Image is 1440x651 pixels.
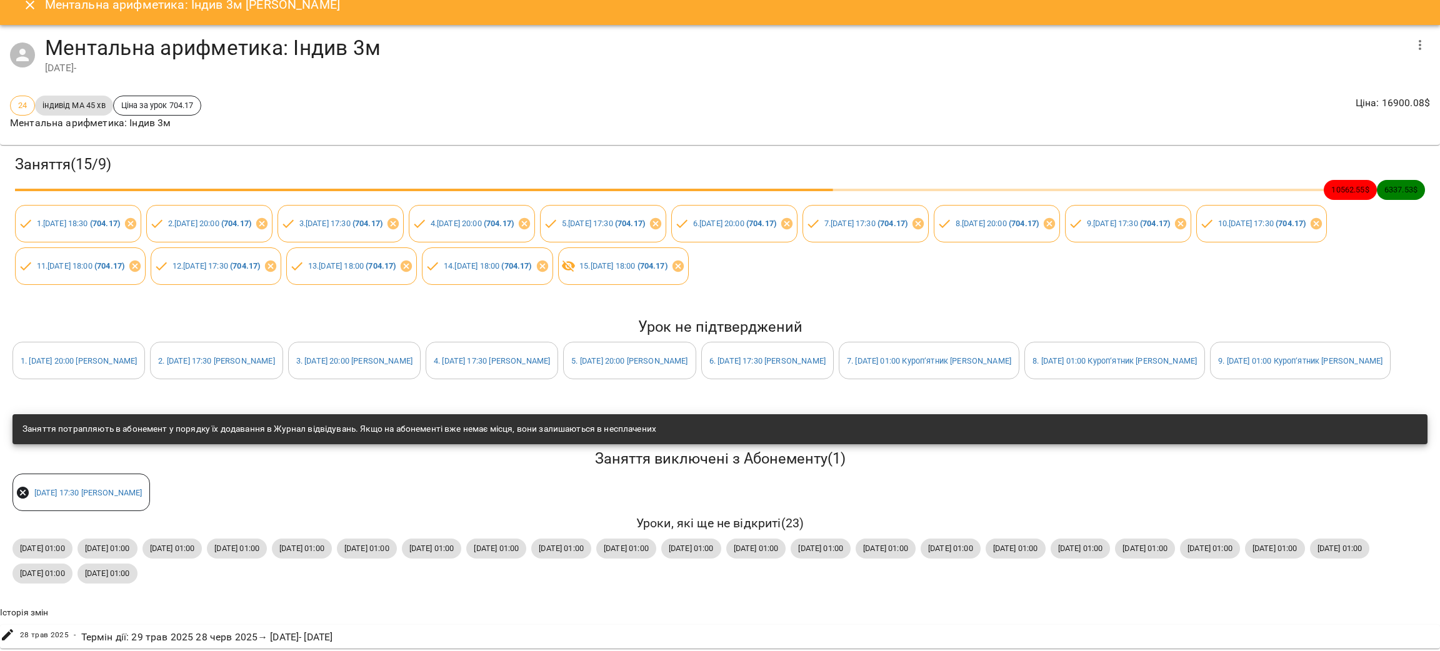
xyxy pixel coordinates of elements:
span: 6337.53 $ [1377,184,1425,196]
a: 5.[DATE] 17:30 (704.17) [562,219,645,228]
span: 10562.55 $ [1324,184,1376,196]
a: 8.[DATE] 20:00 (704.17) [956,219,1039,228]
span: індивід МА 45 хв [35,99,112,111]
span: [DATE] 01:00 [726,542,786,554]
a: 5. [DATE] 20:00 [PERSON_NAME] [571,356,687,365]
span: [DATE] 01:00 [1245,542,1305,554]
span: 28 трав 2025 [20,629,69,642]
div: 1.[DATE] 18:30 (704.17) [15,205,141,242]
div: [DATE] - [45,61,1405,76]
span: - [74,629,76,642]
a: 13.[DATE] 18:00 (704.17) [308,261,396,271]
span: [DATE] 01:00 [531,542,591,554]
span: [DATE] 01:00 [596,542,656,554]
b: ( 704.17 ) [1140,219,1170,228]
span: [DATE] 01:00 [1180,542,1240,554]
a: 8. [DATE] 01:00 Куроп‘ятник [PERSON_NAME] [1032,356,1197,365]
span: [DATE] 01:00 [661,542,721,554]
span: [DATE] 01:00 [856,542,916,554]
b: ( 704.17 ) [352,219,382,228]
a: 2.[DATE] 20:00 (704.17) [168,219,251,228]
div: 13.[DATE] 18:00 (704.17) [286,247,417,285]
a: 7. [DATE] 01:00 Куроп‘ятник [PERSON_NAME] [847,356,1011,365]
span: [DATE] 01:00 [791,542,851,554]
span: [DATE] 01:00 [207,542,267,554]
span: [DATE] 01:00 [77,567,137,579]
b: ( 704.17 ) [1276,219,1306,228]
b: ( 704.17 ) [484,219,514,228]
span: 24 [11,99,34,111]
a: 11.[DATE] 18:00 (704.17) [37,261,125,271]
a: 9. [DATE] 01:00 Куроп‘ятник [PERSON_NAME] [1218,356,1382,365]
a: 3.[DATE] 17:30 (704.17) [299,219,382,228]
a: 4.[DATE] 20:00 (704.17) [431,219,514,228]
span: [DATE] 01:00 [1051,542,1111,554]
span: [DATE] 01:00 [12,542,72,554]
div: 11.[DATE] 18:00 (704.17) [15,247,146,285]
b: ( 704.17 ) [877,219,907,228]
b: ( 704.17 ) [615,219,645,228]
span: [DATE] 01:00 [337,542,397,554]
span: [DATE] 01:00 [77,542,137,554]
a: 15.[DATE] 18:00 (704.17) [579,261,667,271]
div: 9.[DATE] 17:30 (704.17) [1065,205,1191,242]
a: 12.[DATE] 17:30 (704.17) [172,261,261,271]
span: [DATE] 01:00 [986,542,1046,554]
b: ( 704.17 ) [366,261,396,271]
a: [DATE] 17:30 [PERSON_NAME] [34,488,142,497]
a: 4. [DATE] 17:30 [PERSON_NAME] [434,356,550,365]
div: 12.[DATE] 17:30 (704.17) [151,247,281,285]
h5: Урок не підтверджений [12,317,1427,337]
span: [DATE] 01:00 [142,542,202,554]
div: 14.[DATE] 18:00 (704.17) [422,247,552,285]
div: 3.[DATE] 17:30 (704.17) [277,205,404,242]
a: 1. [DATE] 20:00 [PERSON_NAME] [21,356,137,365]
a: 7.[DATE] 17:30 (704.17) [824,219,907,228]
div: 10.[DATE] 17:30 (704.17) [1196,205,1327,242]
b: ( 704.17 ) [1009,219,1039,228]
div: 7.[DATE] 17:30 (704.17) [802,205,929,242]
span: [DATE] 01:00 [272,542,332,554]
div: 2.[DATE] 20:00 (704.17) [146,205,272,242]
p: Ментальна арифметика: Індив 3м [10,116,201,131]
span: [DATE] 01:00 [1115,542,1175,554]
a: 10.[DATE] 17:30 (704.17) [1218,219,1306,228]
b: ( 704.17 ) [94,261,124,271]
a: 14.[DATE] 18:00 (704.17) [444,261,532,271]
span: Ціна за урок 704.17 [114,99,201,111]
h4: Ментальна арифметика: Індив 3м [45,35,1405,61]
b: ( 704.17 ) [637,261,667,271]
b: ( 704.17 ) [90,219,120,228]
a: 1.[DATE] 18:30 (704.17) [37,219,120,228]
b: ( 704.17 ) [746,219,776,228]
b: ( 704.17 ) [230,261,260,271]
div: 4.[DATE] 20:00 (704.17) [409,205,535,242]
div: 6.[DATE] 20:00 (704.17) [671,205,797,242]
span: [DATE] 01:00 [402,542,462,554]
h6: Уроки, які ще не відкриті ( 23 ) [12,514,1427,533]
a: 6.[DATE] 20:00 (704.17) [693,219,776,228]
div: Термін дії : 29 трав 2025 28 черв 2025 → [DATE] - [DATE] [79,627,336,647]
div: 8.[DATE] 20:00 (704.17) [934,205,1060,242]
a: 2. [DATE] 17:30 [PERSON_NAME] [158,356,274,365]
span: [DATE] 01:00 [1310,542,1370,554]
div: 15.[DATE] 18:00 (704.17) [558,247,689,285]
span: [DATE] 01:00 [921,542,981,554]
h5: Заняття виключені з Абонементу ( 1 ) [12,449,1427,469]
b: ( 704.17 ) [221,219,251,228]
a: 3. [DATE] 20:00 [PERSON_NAME] [296,356,412,365]
b: ( 704.17 ) [501,261,531,271]
a: 9.[DATE] 17:30 (704.17) [1087,219,1170,228]
span: [DATE] 01:00 [466,542,526,554]
p: Ціна : 16900.08 $ [1356,96,1430,111]
a: 6. [DATE] 17:30 [PERSON_NAME] [709,356,826,365]
div: Заняття потрапляють в абонемент у порядку їх додавання в Журнал відвідувань. Якщо на абонементі в... [22,418,656,440]
h3: Заняття ( 15 / 9 ) [15,155,1425,174]
span: [DATE] 01:00 [12,567,72,579]
div: 5.[DATE] 17:30 (704.17) [540,205,666,242]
